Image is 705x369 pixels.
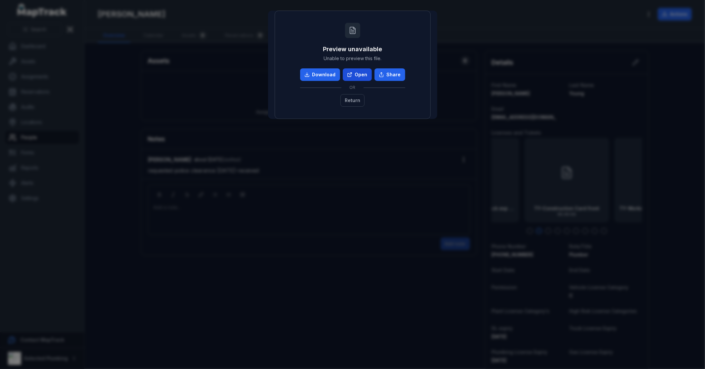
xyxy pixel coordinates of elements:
[324,55,381,62] span: Unable to preview this file.
[300,81,405,94] div: OR
[374,68,405,81] button: Share
[340,94,365,107] button: Return
[323,45,382,54] h3: Preview unavailable
[343,68,372,81] a: Open
[300,68,340,81] a: Download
